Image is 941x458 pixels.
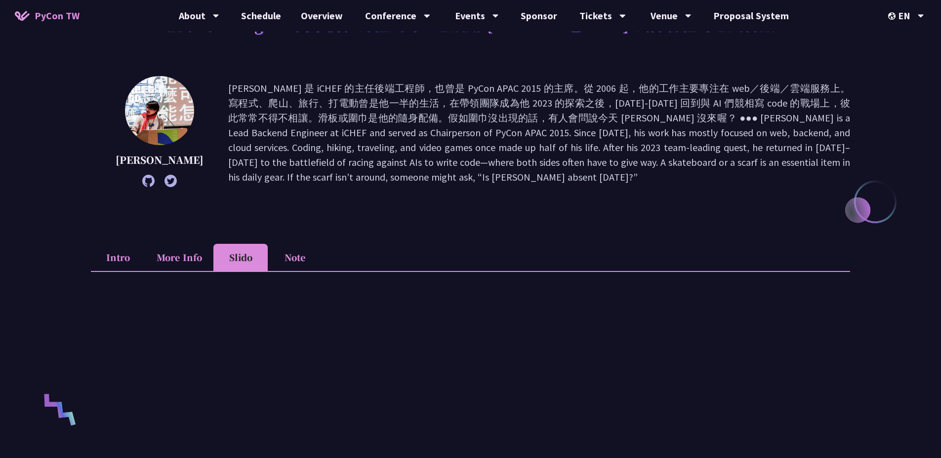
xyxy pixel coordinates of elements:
p: [PERSON_NAME] [116,153,204,167]
li: Slido [213,244,268,271]
li: More Info [145,244,213,271]
span: PyCon TW [35,8,80,23]
li: Intro [91,244,145,271]
img: Home icon of PyCon TW 2025 [15,11,30,21]
img: Keith Yang [125,76,194,145]
p: [PERSON_NAME] 是 iCHEF 的主任後端工程師，也曾是 PyCon APAC 2015 的主席。從 2006 起，他的工作主要專注在 web／後端／雲端服務上。寫程式、爬山、旅行、... [228,81,850,185]
li: Note [268,244,322,271]
img: Locale Icon [888,12,898,20]
a: PyCon TW [5,3,89,28]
